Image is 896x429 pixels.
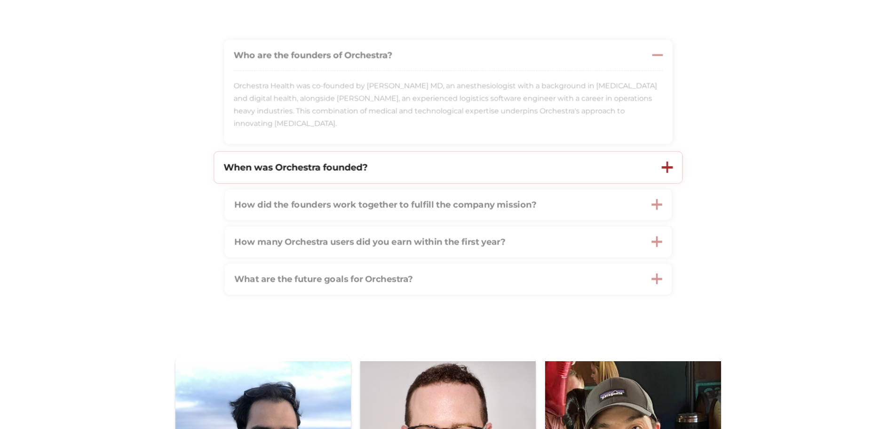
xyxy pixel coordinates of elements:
strong: What are the future goals for Orchestra? [234,273,412,284]
strong: How many Orchestra users did you earn within the first year? [234,236,505,247]
strong: How did the founders work together to fulfill the company mission? [234,199,536,210]
strong: Who are the founders of Orchestra? [233,50,392,61]
strong: When was Orchestra founded? [223,162,367,173]
p: Orchestra Health was co-founded by [PERSON_NAME] MD, an anesthesiologist with a background in [ME... [233,80,663,130]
